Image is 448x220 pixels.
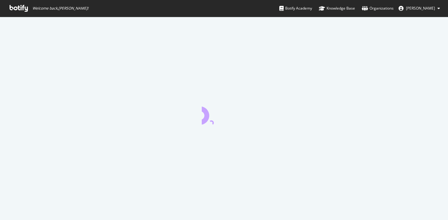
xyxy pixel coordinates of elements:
[279,5,312,11] div: Botify Academy
[394,3,445,13] button: [PERSON_NAME]
[202,102,246,125] div: animation
[319,5,355,11] div: Knowledge Base
[32,6,88,11] span: Welcome back, [PERSON_NAME] !
[362,5,394,11] div: Organizations
[406,6,435,11] span: Ellie Combes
